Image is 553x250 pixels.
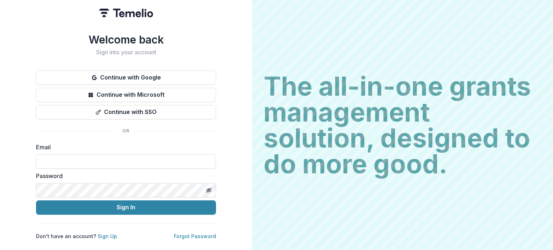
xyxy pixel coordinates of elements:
[36,143,212,151] label: Email
[36,71,216,85] button: Continue with Google
[203,185,215,196] button: Toggle password visibility
[36,49,216,56] h2: Sign into your account
[174,233,216,239] a: Forgot Password
[36,33,216,46] h1: Welcome back
[99,9,153,17] img: Temelio
[36,172,212,180] label: Password
[36,105,216,119] button: Continue with SSO
[98,233,117,239] a: Sign Up
[36,232,117,240] p: Don't have an account?
[36,200,216,215] button: Sign In
[36,88,216,102] button: Continue with Microsoft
